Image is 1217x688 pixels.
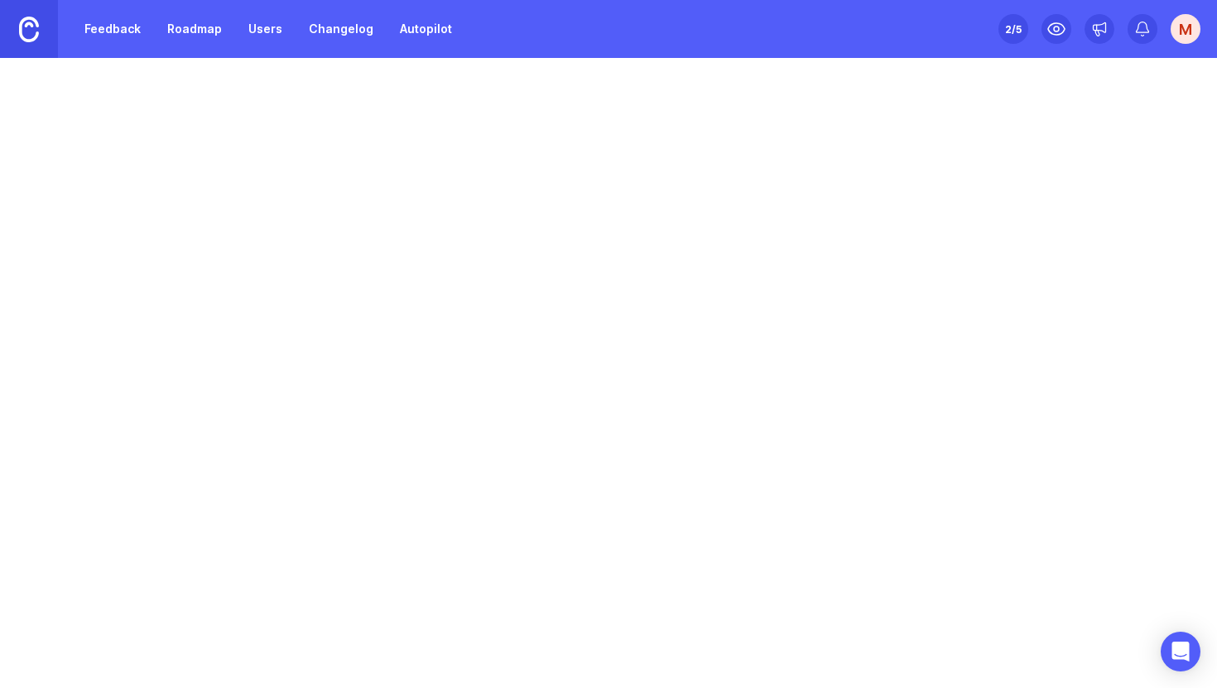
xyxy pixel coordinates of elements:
a: Feedback [75,14,151,44]
button: 2/5 [998,14,1028,44]
img: Canny Home [19,17,39,42]
a: Changelog [299,14,383,44]
div: Open Intercom Messenger [1161,632,1200,671]
a: Autopilot [390,14,462,44]
div: 2 /5 [1005,17,1022,41]
a: Users [238,14,292,44]
button: M [1171,14,1200,44]
a: Roadmap [157,14,232,44]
